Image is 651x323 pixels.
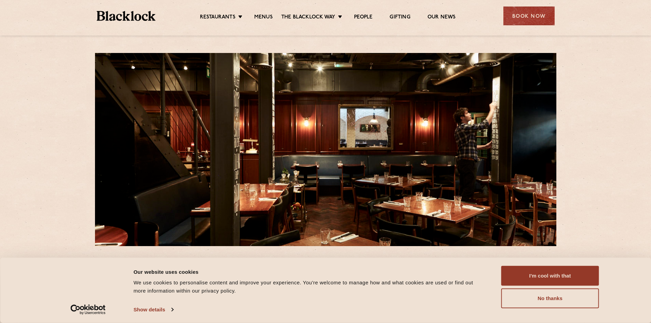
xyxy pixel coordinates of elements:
a: Our News [428,14,456,22]
a: Usercentrics Cookiebot - opens in a new window [58,305,118,315]
a: People [354,14,372,22]
button: I'm cool with that [501,266,599,286]
a: Menus [254,14,273,22]
div: We use cookies to personalise content and improve your experience. You're welcome to manage how a... [134,279,486,295]
img: BL_Textured_Logo-footer-cropped.svg [97,11,156,21]
button: No thanks [501,288,599,308]
a: Restaurants [200,14,235,22]
a: Show details [134,305,173,315]
a: Gifting [390,14,410,22]
div: Our website uses cookies [134,268,486,276]
div: Book Now [503,6,555,25]
a: The Blacklock Way [281,14,335,22]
